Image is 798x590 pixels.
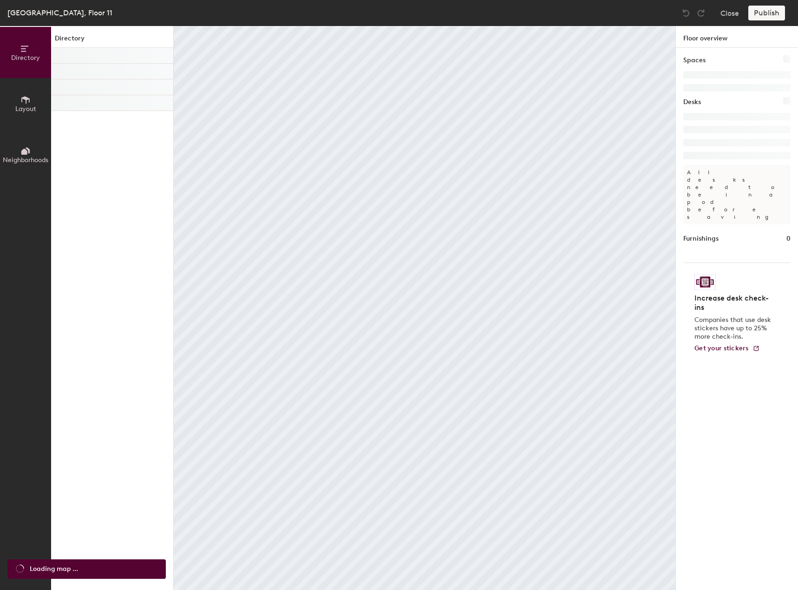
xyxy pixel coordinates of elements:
[11,54,40,62] span: Directory
[694,316,774,341] p: Companies that use desk stickers have up to 25% more check-ins.
[681,8,691,18] img: Undo
[694,274,716,290] img: Sticker logo
[15,105,36,113] span: Layout
[694,294,774,312] h4: Increase desk check-ins
[683,165,791,224] p: All desks need to be in a pod before saving
[30,564,78,574] span: Loading map ...
[683,55,706,66] h1: Spaces
[720,6,739,20] button: Close
[7,7,112,19] div: [GEOGRAPHIC_DATA], Floor 11
[51,33,173,48] h1: Directory
[694,344,749,352] span: Get your stickers
[786,234,791,244] h1: 0
[683,234,719,244] h1: Furnishings
[3,156,48,164] span: Neighborhoods
[676,26,798,48] h1: Floor overview
[683,97,701,107] h1: Desks
[696,8,706,18] img: Redo
[694,345,760,353] a: Get your stickers
[174,26,675,590] canvas: Map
